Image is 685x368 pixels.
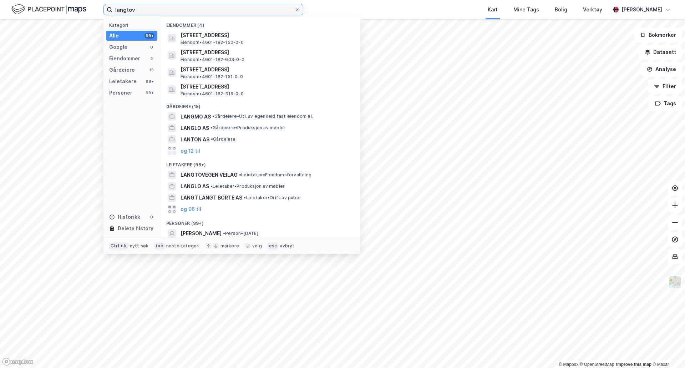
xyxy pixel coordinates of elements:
div: Verktøy [583,5,602,14]
iframe: Chat Widget [649,334,685,368]
div: avbryt [280,243,294,249]
div: Bolig [555,5,567,14]
span: LANTON AS [181,135,209,144]
div: neste kategori [166,243,200,249]
div: 99+ [144,79,154,84]
div: 0 [149,214,154,220]
a: Mapbox homepage [2,358,34,366]
div: Google [109,43,127,51]
div: markere [220,243,239,249]
span: • [223,231,225,236]
img: Z [668,276,682,289]
span: Gårdeiere [211,136,235,142]
div: Historikk [109,213,140,221]
button: Datasett [639,45,682,59]
div: velg [252,243,262,249]
div: Alle [109,31,119,40]
div: 99+ [144,33,154,39]
span: • [211,136,213,142]
div: Personer (99+) [161,215,360,228]
span: LANGMO AS [181,112,211,121]
div: 4 [149,56,154,61]
span: • [210,125,213,130]
span: • [244,195,246,200]
span: Eiendom • 4601-182-150-0-0 [181,40,244,45]
div: Gårdeiere (15) [161,98,360,111]
div: 99+ [144,90,154,96]
span: LANGLO AS [181,182,209,191]
div: Kategori [109,22,157,28]
div: Eiendommer [109,54,140,63]
div: 15 [149,67,154,73]
a: OpenStreetMap [580,362,614,367]
span: Leietaker • Produksjon av møbler [210,183,285,189]
div: esc [268,242,279,249]
div: Personer [109,89,132,97]
div: Kontrollprogram for chat [649,334,685,368]
span: • [239,172,241,177]
div: Leietakere [109,77,137,86]
div: 0 [149,44,154,50]
span: • [212,114,214,119]
input: Søk på adresse, matrikkel, gårdeiere, leietakere eller personer [112,4,294,15]
button: og 12 til [181,146,200,155]
span: LANGTOVEGEN VEILAG [181,171,238,179]
div: Mine Tags [513,5,539,14]
span: Gårdeiere • Utl. av egen/leid fast eiendom el. [212,114,313,119]
div: Ctrl + k [109,242,128,249]
div: Delete history [118,224,153,233]
span: Eiendom • 4601-182-603-0-0 [181,57,244,62]
button: Bokmerker [634,28,682,42]
span: Leietaker • Eiendomsforvaltning [239,172,311,178]
button: Filter [648,79,682,94]
img: logo.f888ab2527a4732fd821a326f86c7f29.svg [11,3,86,16]
div: nytt søk [130,243,149,249]
span: [PERSON_NAME] [181,229,222,238]
span: [STREET_ADDRESS] [181,82,352,91]
span: LANGT LANGT BORTE AS [181,193,242,202]
button: Tags [649,96,682,111]
div: Leietakere (99+) [161,156,360,169]
a: Mapbox [559,362,578,367]
span: LANGLO AS [181,124,209,132]
span: [STREET_ADDRESS] [181,31,352,40]
div: [PERSON_NAME] [621,5,662,14]
span: Eiendom • 4601-182-151-0-0 [181,74,243,80]
div: Eiendommer (4) [161,17,360,30]
div: Gårdeiere [109,66,135,74]
button: og 96 til [181,205,201,213]
span: Leietaker • Drift av puber [244,195,301,201]
span: Person • [DATE] [223,231,258,236]
span: [STREET_ADDRESS] [181,48,352,57]
span: • [210,183,213,189]
button: Analyse [641,62,682,76]
span: [STREET_ADDRESS] [181,65,352,74]
span: Eiendom • 4601-182-316-0-0 [181,91,244,97]
span: Gårdeiere • Produksjon av møbler [210,125,285,131]
a: Improve this map [616,362,651,367]
div: Kart [488,5,498,14]
div: tab [154,242,165,249]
